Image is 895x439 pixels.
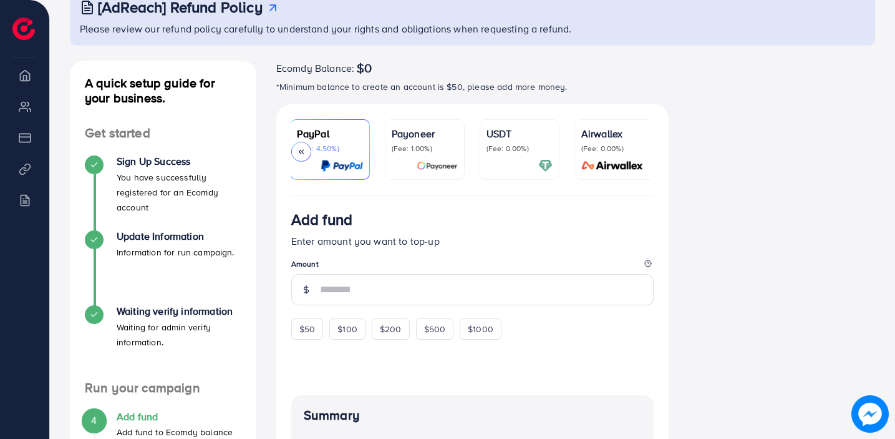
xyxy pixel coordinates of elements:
h4: Sign Up Success [117,155,241,167]
h4: Get started [70,126,256,141]
p: Information for run campaign. [117,245,235,260]
img: logo [12,17,35,40]
span: $0 [357,61,372,76]
img: card [417,159,458,173]
p: (Fee: 4.50%) [297,144,363,154]
img: card [538,159,553,173]
p: *Minimum balance to create an account is $50, please add more money. [276,79,669,94]
h4: Run your campaign [70,380,256,396]
span: $50 [299,323,315,335]
img: image [851,395,888,432]
h3: Add fund [291,210,352,229]
img: card [321,159,363,173]
p: Payoneer [392,126,458,141]
span: $200 [380,323,402,335]
p: Airwallex [581,126,647,141]
span: $100 [337,323,357,335]
li: Sign Up Success [70,155,256,230]
li: Waiting verify information [70,305,256,380]
p: Waiting for admin verify information. [117,320,241,350]
p: You have successfully registered for an Ecomdy account [117,170,241,215]
p: (Fee: 1.00%) [392,144,458,154]
li: Update Information [70,230,256,305]
p: Please review our refund policy carefully to understand your rights and obligations when requesti... [80,21,868,36]
img: card [578,159,647,173]
span: $500 [424,323,446,335]
span: $1000 [468,323,493,335]
legend: Amount [291,259,654,274]
h4: Waiting verify information [117,305,241,317]
p: USDT [486,126,553,141]
h4: Summary [304,408,642,423]
p: (Fee: 0.00%) [486,144,553,154]
h4: Add fund [117,411,233,423]
span: 4 [91,413,97,428]
h4: A quick setup guide for your business. [70,76,256,106]
p: Enter amount you want to top-up [291,234,654,249]
p: (Fee: 0.00%) [581,144,647,154]
span: Ecomdy Balance: [276,61,354,76]
h4: Update Information [117,230,235,242]
p: PayPal [297,126,363,141]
